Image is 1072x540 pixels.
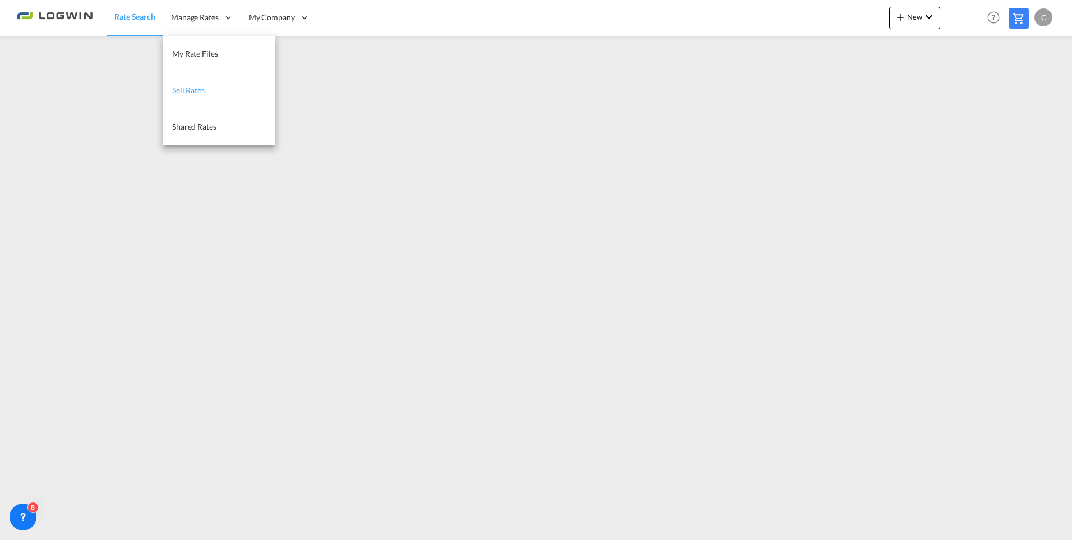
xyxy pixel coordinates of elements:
[1034,8,1052,26] div: C
[249,12,295,23] span: My Company
[163,109,275,145] a: Shared Rates
[889,7,940,29] button: icon-plus 400-fgNewicon-chevron-down
[171,12,219,23] span: Manage Rates
[922,10,936,24] md-icon: icon-chevron-down
[984,8,1009,28] div: Help
[163,72,275,109] a: Sell Rates
[17,5,93,30] img: 2761ae10d95411efa20a1f5e0282d2d7.png
[114,12,155,21] span: Rate Search
[163,36,275,72] a: My Rate Files
[172,49,218,58] span: My Rate Files
[984,8,1003,27] span: Help
[894,10,907,24] md-icon: icon-plus 400-fg
[894,12,936,21] span: New
[172,122,216,131] span: Shared Rates
[172,85,205,95] span: Sell Rates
